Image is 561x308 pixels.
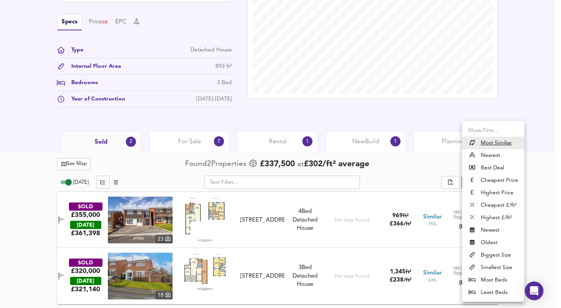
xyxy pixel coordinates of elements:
li: Cheapest Price [462,174,524,187]
li: Most Beds [462,274,524,286]
li: Oldest [462,236,524,249]
li: Best Deal [462,162,524,174]
li: Smallest Size [462,261,524,274]
li: Highest Price [462,187,524,199]
li: Nearest [462,149,524,162]
li: Cheapest £/ft² [462,199,524,211]
u: Most Similiar [481,139,512,147]
li: Highest £/ft² [462,211,524,224]
li: Newest [462,224,524,236]
div: Open Intercom Messenger [525,282,543,300]
li: Least Beds [462,286,524,299]
li: Biggest Size [462,249,524,261]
